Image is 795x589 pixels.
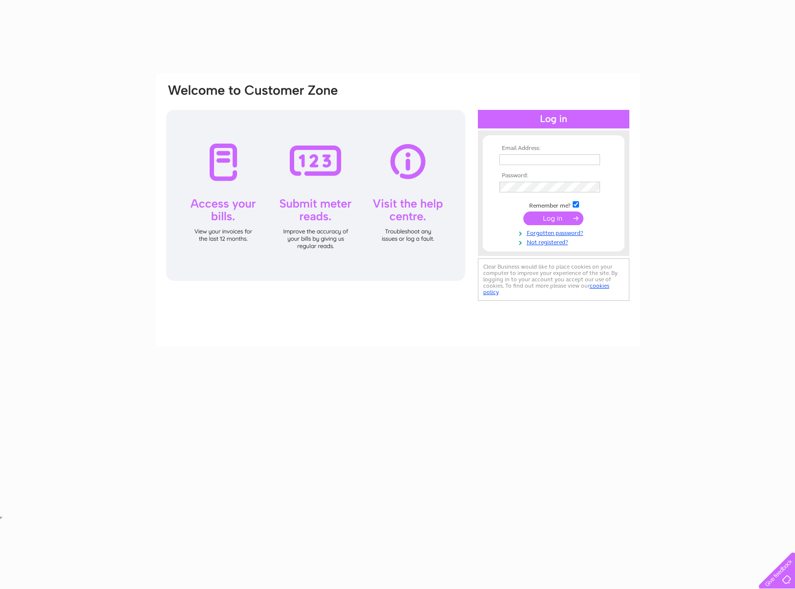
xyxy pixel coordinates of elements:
a: cookies policy [483,282,609,295]
td: Remember me? [497,200,610,210]
input: Submit [523,211,583,225]
th: Email Address: [497,145,610,152]
th: Password: [497,172,610,179]
a: Not registered? [499,237,610,246]
div: Clear Business would like to place cookies on your computer to improve your experience of the sit... [478,258,629,301]
a: Forgotten password? [499,228,610,237]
